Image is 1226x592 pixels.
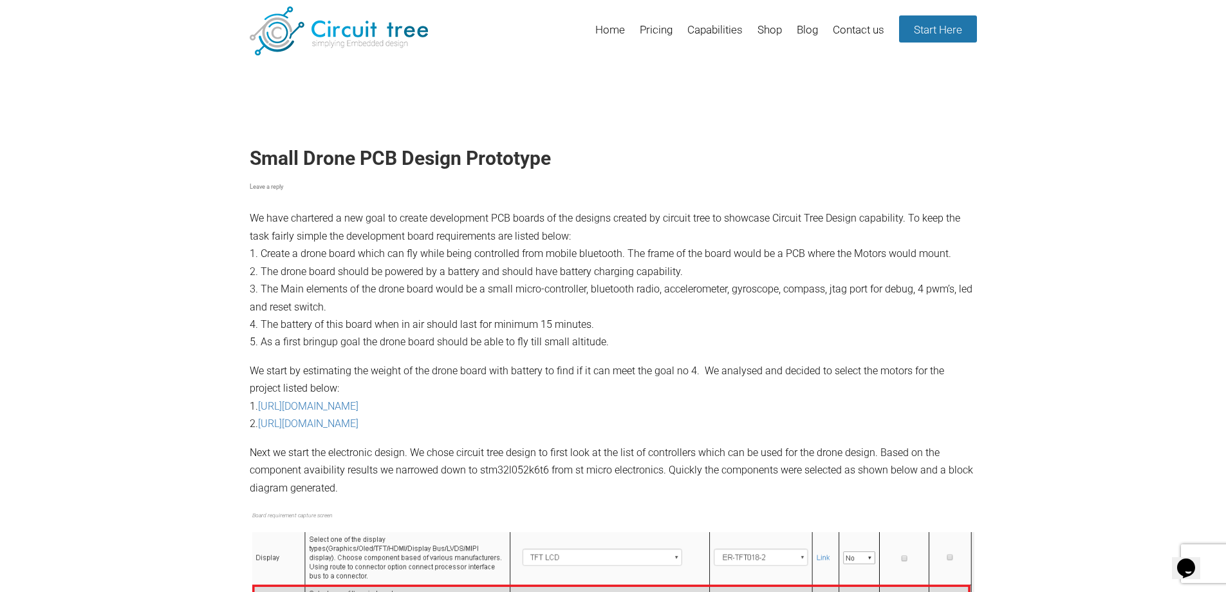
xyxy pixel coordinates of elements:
[250,6,428,55] img: Circuit Tree
[595,15,625,57] a: Home
[687,15,743,57] a: Capabilities
[250,147,977,170] h1: Small Drone PCB Design Prototype
[250,362,977,433] p: We start by estimating the weight of the drone board with battery to find if it can meet the goal...
[797,15,818,57] a: Blog
[640,15,673,57] a: Pricing
[250,444,977,497] p: Next we start the electronic design. We chose circuit tree design to first look at the list of co...
[250,183,283,190] a: Leave a reply
[1172,540,1213,579] iframe: chat widget
[258,417,358,430] a: [URL][DOMAIN_NAME]
[250,128,977,351] p: We have chartered a new goal to create development PCB boards of the designs created by circuit t...
[757,15,782,57] a: Shop
[252,510,974,521] p: Board requirement capture screen
[833,15,884,57] a: Contact us
[258,400,358,412] a: [URL][DOMAIN_NAME]
[899,15,977,43] a: Start Here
